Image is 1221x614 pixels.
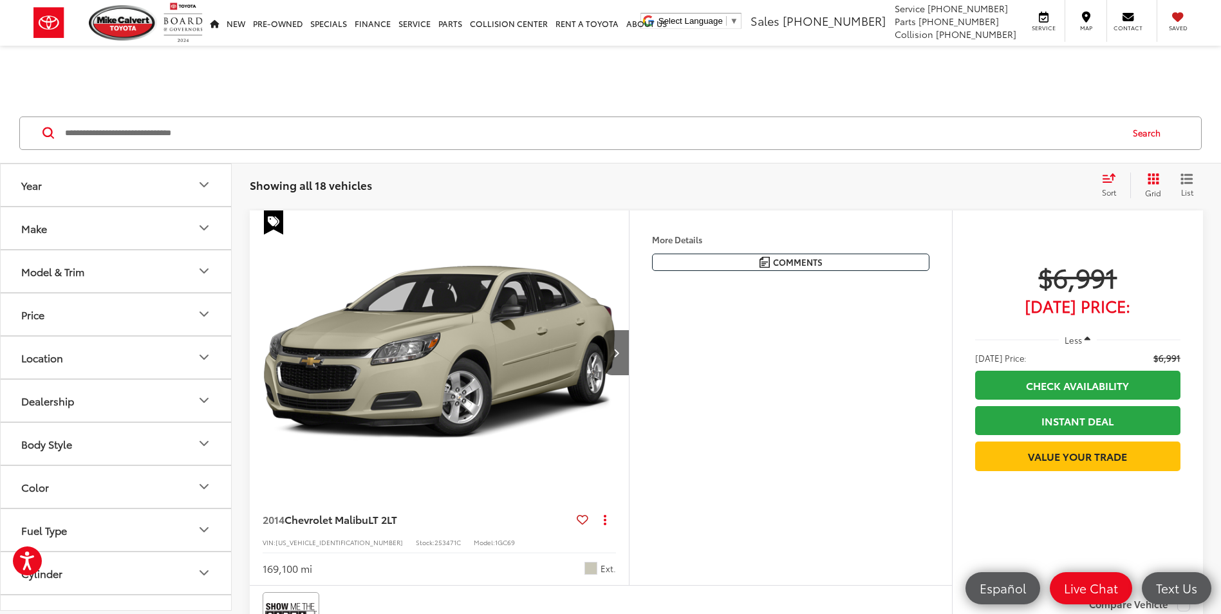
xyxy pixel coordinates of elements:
[773,256,823,268] span: Comments
[1065,334,1082,346] span: Less
[196,522,212,537] div: Fuel Type
[1145,187,1161,198] span: Grid
[249,210,630,496] div: 2014 Chevrolet Malibu LT 2LT 0
[1,293,232,335] button: PricePrice
[1130,172,1171,198] button: Grid View
[196,436,212,451] div: Body Style
[474,537,495,547] span: Model:
[973,580,1032,596] span: Español
[1058,580,1124,596] span: Live Chat
[601,563,616,575] span: Ext.
[196,479,212,494] div: Color
[895,2,925,15] span: Service
[603,330,629,375] button: Next image
[21,567,62,579] div: Cylinder
[1,552,232,594] button: CylinderCylinder
[434,537,461,547] span: 253471C
[1164,24,1192,32] span: Saved
[730,16,738,26] span: ▼
[918,15,999,28] span: [PHONE_NUMBER]
[1,380,232,422] button: DealershipDealership
[89,5,157,41] img: Mike Calvert Toyota
[975,351,1027,364] span: [DATE] Price:
[783,12,886,29] span: [PHONE_NUMBER]
[284,512,368,526] span: Chevrolet Malibu
[1,509,232,551] button: Fuel TypeFuel Type
[196,306,212,322] div: Price
[1180,187,1193,198] span: List
[21,222,47,234] div: Make
[1059,328,1097,351] button: Less
[1,466,232,508] button: ColorColor
[263,561,312,576] div: 169,100 mi
[1153,351,1180,364] span: $6,991
[936,28,1016,41] span: [PHONE_NUMBER]
[975,261,1180,293] span: $6,991
[1072,24,1100,32] span: Map
[658,16,738,26] a: Select Language​
[21,265,84,277] div: Model & Trim
[21,438,72,450] div: Body Style
[196,565,212,581] div: Cylinder
[21,524,67,536] div: Fuel Type
[760,257,770,268] img: Comments
[927,2,1008,15] span: [PHONE_NUMBER]
[584,562,597,575] span: Champagne Silver Metallic
[1,207,232,249] button: MakeMake
[495,537,515,547] span: 1GC69
[196,177,212,192] div: Year
[1114,24,1142,32] span: Contact
[1171,172,1203,198] button: List View
[21,351,63,364] div: Location
[1089,599,1190,611] label: Compare Vehicle
[895,15,916,28] span: Parts
[975,442,1180,470] a: Value Your Trade
[604,514,606,525] span: dropdown dots
[1050,572,1132,604] a: Live Chat
[750,12,779,29] span: Sales
[368,512,397,526] span: LT 2LT
[1,423,232,465] button: Body StyleBody Style
[726,16,727,26] span: ​
[264,210,283,235] span: Special
[895,28,933,41] span: Collision
[1,250,232,292] button: Model & TrimModel & Trim
[965,572,1040,604] a: Español
[1,164,232,206] button: YearYear
[416,537,434,547] span: Stock:
[1121,117,1179,149] button: Search
[1029,24,1058,32] span: Service
[263,537,275,547] span: VIN:
[263,512,572,526] a: 2014Chevrolet MalibuLT 2LT
[21,179,42,191] div: Year
[21,395,74,407] div: Dealership
[1142,572,1211,604] a: Text Us
[275,537,403,547] span: [US_VEHICLE_IDENTIFICATION_NUMBER]
[1,337,232,378] button: LocationLocation
[658,16,723,26] span: Select Language
[249,210,630,496] img: 2014 Chevrolet Malibu LT 2LT
[263,512,284,526] span: 2014
[196,263,212,279] div: Model & Trim
[64,118,1121,149] input: Search by Make, Model, or Keyword
[196,220,212,236] div: Make
[21,481,49,493] div: Color
[1095,172,1130,198] button: Select sort value
[652,235,929,244] h4: More Details
[975,371,1180,400] a: Check Availability
[196,349,212,365] div: Location
[975,299,1180,312] span: [DATE] Price:
[593,508,616,530] button: Actions
[21,308,44,321] div: Price
[196,393,212,408] div: Dealership
[975,406,1180,435] a: Instant Deal
[652,254,929,271] button: Comments
[249,210,630,496] a: 2014 Chevrolet Malibu LT 2LT2014 Chevrolet Malibu LT 2LT2014 Chevrolet Malibu LT 2LT2014 Chevrole...
[250,177,372,192] span: Showing all 18 vehicles
[1150,580,1204,596] span: Text Us
[1102,187,1116,198] span: Sort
